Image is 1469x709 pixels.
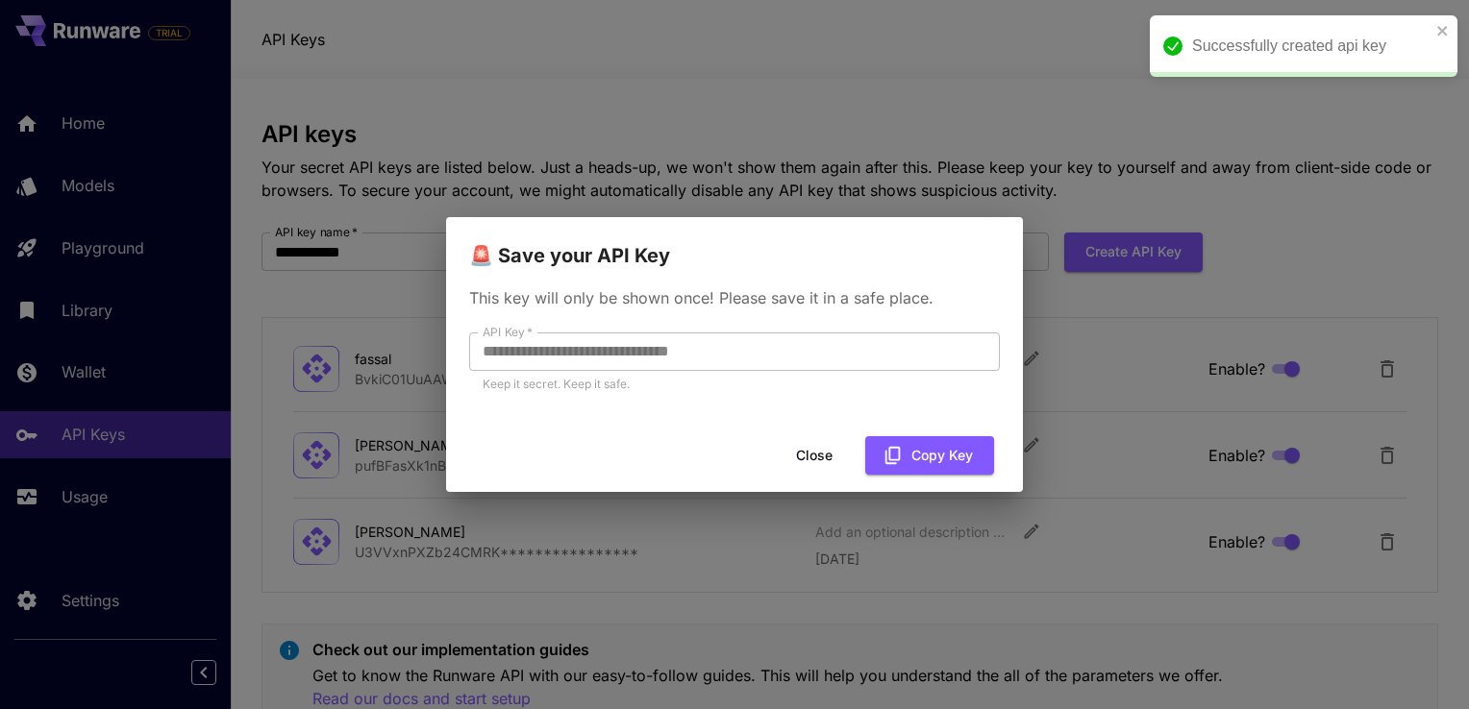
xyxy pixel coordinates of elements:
label: API Key [483,324,533,340]
p: This key will only be shown once! Please save it in a safe place. [469,286,1000,309]
button: Copy Key [865,436,994,476]
button: close [1436,23,1450,38]
h2: 🚨 Save your API Key [446,217,1023,271]
div: Successfully created api key [1192,35,1431,58]
p: Keep it secret. Keep it safe. [483,375,986,394]
button: Close [771,436,858,476]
